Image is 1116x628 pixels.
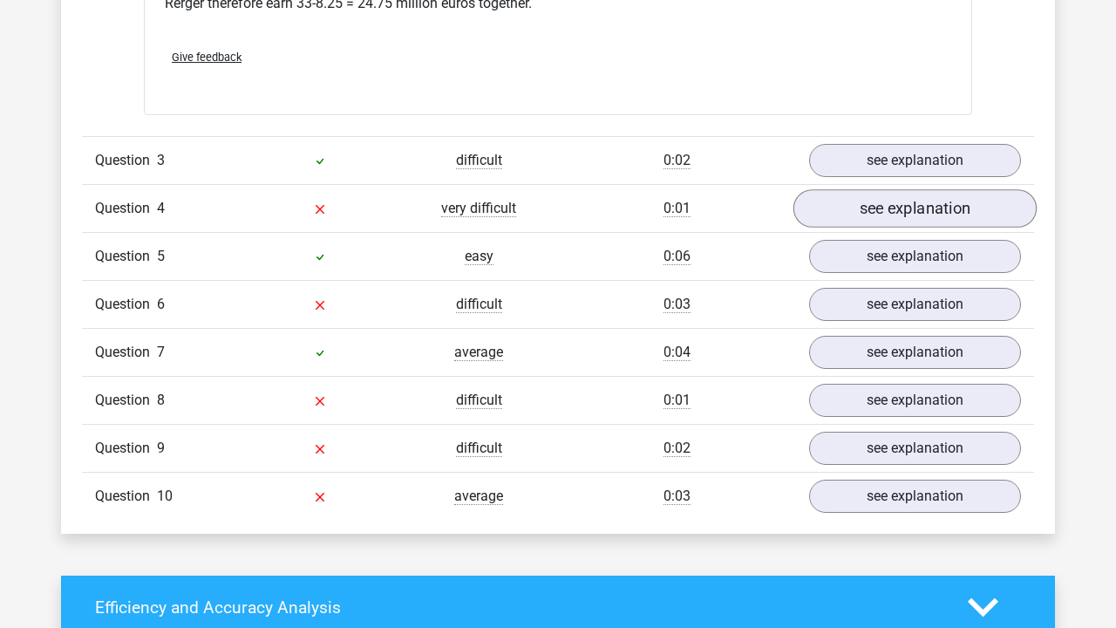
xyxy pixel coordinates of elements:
span: 0:02 [663,152,691,169]
span: Question [95,390,157,411]
span: average [454,344,503,361]
span: 6 [157,296,165,312]
span: Question [95,246,157,267]
a: see explanation [809,240,1021,273]
span: Question [95,150,157,171]
span: very difficult [441,200,516,217]
a: see explanation [809,384,1021,417]
a: see explanation [809,432,1021,465]
span: 0:03 [663,488,691,505]
span: Question [95,198,157,219]
span: 0:06 [663,248,691,265]
span: 3 [157,152,165,168]
span: difficult [456,152,502,169]
span: 0:01 [663,200,691,217]
h4: Efficiency and Accuracy Analysis [95,597,942,618]
span: 8 [157,392,165,408]
span: 0:03 [663,296,691,313]
span: Give feedback [172,51,242,64]
span: 4 [157,200,165,216]
span: Question [95,438,157,459]
span: difficult [456,440,502,457]
a: see explanation [809,480,1021,513]
span: average [454,488,503,505]
span: difficult [456,392,502,409]
span: Question [95,294,157,315]
a: see explanation [809,288,1021,321]
span: 9 [157,440,165,456]
a: see explanation [809,144,1021,177]
span: Question [95,486,157,507]
span: difficult [456,296,502,313]
span: 0:04 [663,344,691,361]
span: easy [465,248,493,265]
span: 0:02 [663,440,691,457]
a: see explanation [809,336,1021,369]
span: 7 [157,344,165,360]
span: 5 [157,248,165,264]
span: Question [95,342,157,363]
span: 0:01 [663,392,691,409]
span: 10 [157,488,173,504]
a: see explanation [793,189,1037,228]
